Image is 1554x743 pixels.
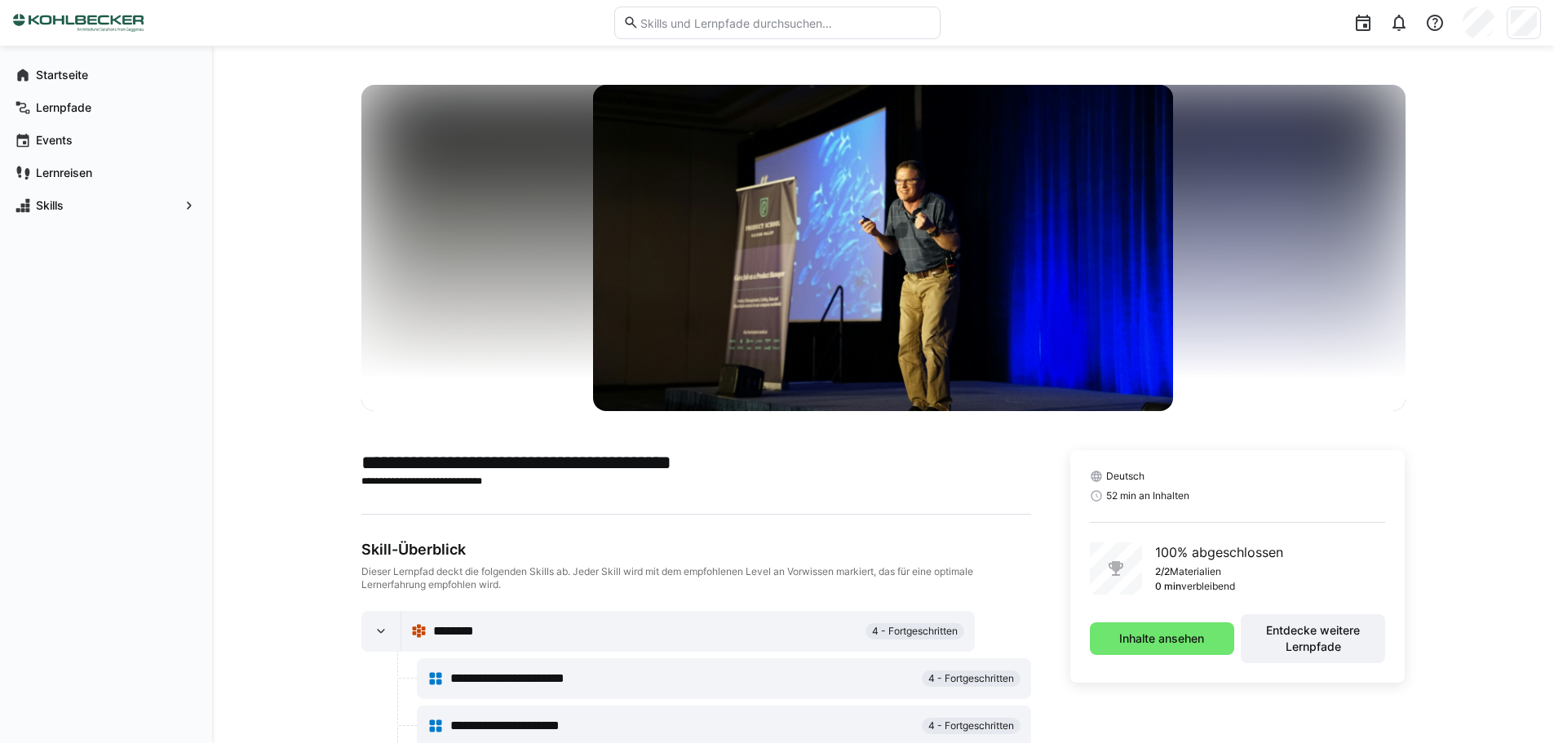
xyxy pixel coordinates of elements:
[1155,565,1170,578] p: 2/2
[872,625,958,638] span: 4 - Fortgeschritten
[1249,622,1377,655] span: Entdecke weitere Lernpfade
[928,672,1014,685] span: 4 - Fortgeschritten
[1181,580,1235,593] p: verbleibend
[1117,630,1206,647] span: Inhalte ansehen
[361,565,1031,591] div: Dieser Lernpfad deckt die folgenden Skills ab. Jeder Skill wird mit dem empfohlenen Level an Vorw...
[1155,542,1283,562] p: 100% abgeschlossen
[361,541,1031,559] div: Skill-Überblick
[1106,470,1144,483] span: Deutsch
[1155,580,1181,593] p: 0 min
[639,15,931,30] input: Skills und Lernpfade durchsuchen…
[1106,489,1189,502] span: 52 min an Inhalten
[1170,565,1221,578] p: Materialien
[1241,614,1385,663] button: Entdecke weitere Lernpfade
[928,719,1014,732] span: 4 - Fortgeschritten
[1090,622,1234,655] button: Inhalte ansehen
